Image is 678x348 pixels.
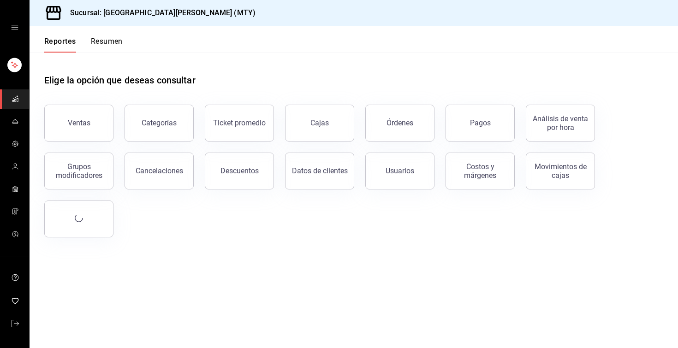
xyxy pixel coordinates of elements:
[44,37,123,53] div: navigation tabs
[11,24,18,31] button: open drawer
[365,153,434,189] button: Usuarios
[532,114,589,132] div: Análisis de venta por hora
[68,118,90,127] div: Ventas
[285,105,354,142] a: Cajas
[50,162,107,180] div: Grupos modificadores
[125,153,194,189] button: Cancelaciones
[205,105,274,142] button: Ticket promedio
[44,73,196,87] h1: Elige la opción que deseas consultar
[292,166,348,175] div: Datos de clientes
[285,153,354,189] button: Datos de clientes
[452,162,509,180] div: Costos y márgenes
[142,118,177,127] div: Categorías
[136,166,183,175] div: Cancelaciones
[91,37,123,53] button: Resumen
[63,7,256,18] h3: Sucursal: [GEOGRAPHIC_DATA][PERSON_NAME] (MTY)
[44,153,113,189] button: Grupos modificadores
[365,105,434,142] button: Órdenes
[470,118,491,127] div: Pagos
[532,162,589,180] div: Movimientos de cajas
[205,153,274,189] button: Descuentos
[526,153,595,189] button: Movimientos de cajas
[310,118,329,129] div: Cajas
[125,105,194,142] button: Categorías
[526,105,595,142] button: Análisis de venta por hora
[44,37,76,53] button: Reportes
[446,153,515,189] button: Costos y márgenes
[387,118,413,127] div: Órdenes
[386,166,414,175] div: Usuarios
[213,118,266,127] div: Ticket promedio
[44,105,113,142] button: Ventas
[446,105,515,142] button: Pagos
[220,166,259,175] div: Descuentos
